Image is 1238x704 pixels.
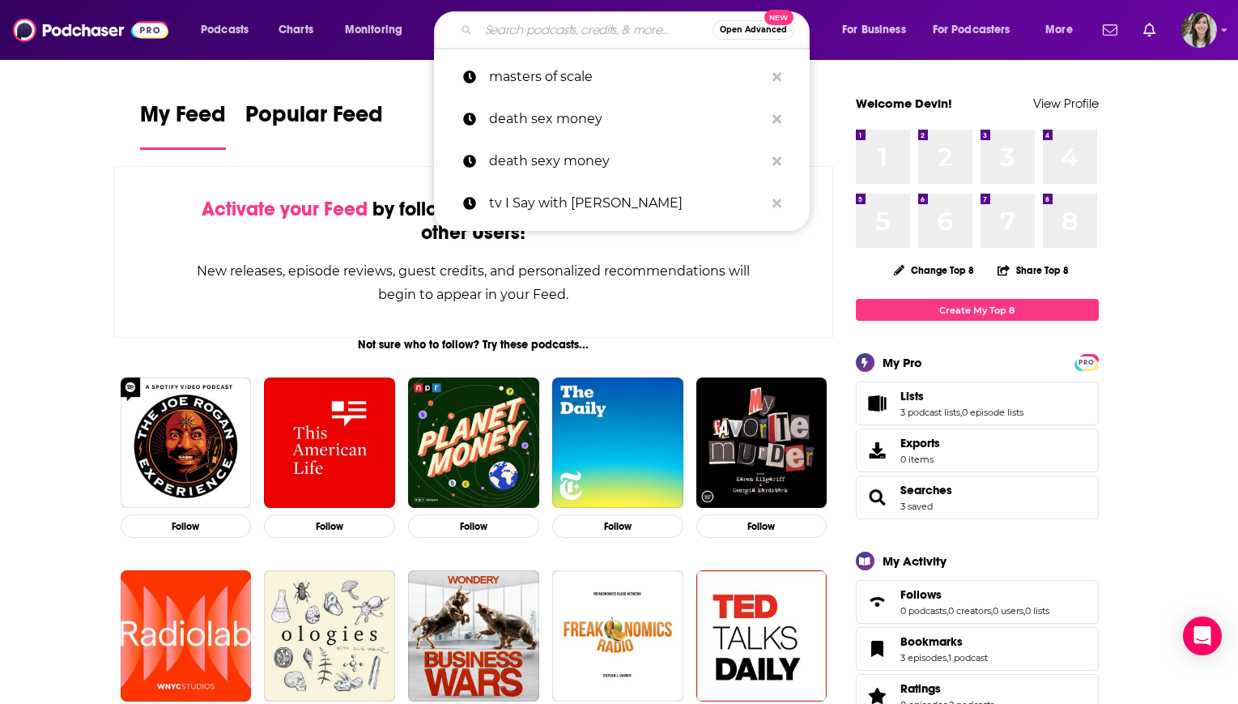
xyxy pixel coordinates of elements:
[479,17,713,43] input: Search podcasts, credits, & more...
[861,638,894,660] a: Bookmarks
[900,389,924,403] span: Lists
[900,501,933,512] a: 3 saved
[900,605,947,617] a: 0 podcasts
[552,570,683,702] img: Freakonomics Radio
[140,100,226,138] span: My Feed
[196,259,752,306] div: New releases, episode reviews, guest credits, and personalized recommendations will begin to appe...
[1181,12,1217,48] button: Show profile menu
[993,605,1023,617] a: 0 users
[900,634,963,649] span: Bookmarks
[202,197,368,221] span: Activate your Feed
[264,514,395,538] button: Follow
[1033,96,1099,111] a: View Profile
[856,382,1099,425] span: Lists
[121,570,252,702] img: Radiolab
[856,96,952,111] a: Welcome Devin!
[856,627,1099,671] span: Bookmarks
[696,570,827,702] img: TED Talks Daily
[489,182,764,224] p: tv I Say with Ashley Ray
[1181,12,1217,48] span: Logged in as devinandrade
[489,98,764,140] p: death sex money
[900,454,940,465] span: 0 items
[245,100,383,138] span: Popular Feed
[948,652,988,663] a: 1 podcast
[408,378,539,509] img: Planet Money
[900,587,942,602] span: Follows
[264,570,395,702] a: Ologies with Alie Ward
[1025,605,1049,617] a: 0 lists
[1077,356,1096,368] a: PRO
[268,17,323,43] a: Charts
[856,429,1099,472] a: Exports
[900,652,947,663] a: 3 episodes
[114,338,834,352] div: Not sure who to follow? Try these podcasts...
[408,514,539,538] button: Follow
[201,19,249,41] span: Podcasts
[140,100,226,150] a: My Feed
[900,634,988,649] a: Bookmarks
[334,17,423,43] button: open menu
[245,100,383,150] a: Popular Feed
[408,570,539,702] img: Business Wars
[900,681,994,696] a: Ratings
[696,514,827,538] button: Follow
[552,514,683,538] button: Follow
[900,436,940,450] span: Exports
[189,17,270,43] button: open menu
[900,587,1049,602] a: Follows
[948,605,991,617] a: 0 creators
[1181,12,1217,48] img: User Profile
[861,591,894,613] a: Follows
[900,389,1023,403] a: Lists
[552,378,683,509] img: The Daily
[434,98,810,140] a: death sex money
[883,553,947,569] div: My Activity
[1045,19,1073,41] span: More
[831,17,926,43] button: open menu
[1023,605,1025,617] span: ,
[1137,16,1162,44] a: Show notifications dropdown
[121,514,252,538] button: Follow
[264,378,395,509] img: This American Life
[489,140,764,182] p: death sexy money
[900,483,952,497] a: Searches
[720,26,787,34] span: Open Advanced
[997,254,1070,286] button: Share Top 8
[922,17,1034,43] button: open menu
[196,198,752,245] div: by following Podcasts, Creators, Lists, and other Users!
[856,476,1099,519] span: Searches
[696,378,827,509] img: My Favorite Murder with Karen Kilgariff and Georgia Hardstark
[900,407,960,418] a: 3 podcast lists
[764,10,793,25] span: New
[279,19,313,41] span: Charts
[434,56,810,98] a: masters of scale
[991,605,993,617] span: ,
[713,20,794,40] button: Open AdvancedNew
[962,407,1023,418] a: 0 episode lists
[856,299,1099,321] a: Create My Top 8
[1034,17,1093,43] button: open menu
[884,260,985,280] button: Change Top 8
[13,15,168,45] a: Podchaser - Follow, Share and Rate Podcasts
[121,378,252,509] img: The Joe Rogan Experience
[842,19,906,41] span: For Business
[434,140,810,182] a: death sexy money
[489,56,764,98] p: masters of scale
[449,11,825,49] div: Search podcasts, credits, & more...
[861,439,894,462] span: Exports
[1183,617,1222,655] div: Open Intercom Messenger
[883,355,922,370] div: My Pro
[1096,16,1124,44] a: Show notifications dropdown
[960,407,962,418] span: ,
